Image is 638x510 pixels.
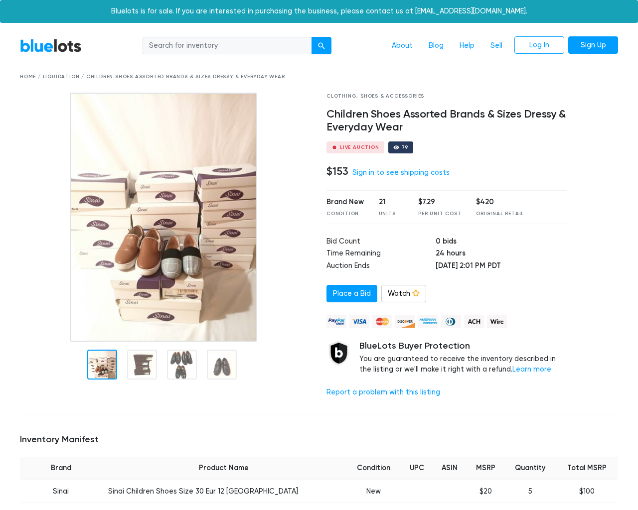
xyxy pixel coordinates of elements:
td: Sinai [20,480,102,503]
td: [DATE] 2:01 PM PDT [436,260,567,273]
th: Product Name [102,457,346,480]
td: Bid Count [326,236,436,249]
td: Time Remaining [326,248,436,260]
img: visa-79caf175f036a155110d1892330093d4c38f53c55c9ec9e2c3a54a56571784bb.png [349,315,369,328]
div: Units [379,210,404,218]
a: Watch [381,285,426,303]
div: Condition [326,210,364,218]
div: Home / Liquidation / Children Shoes Assorted Brands & Sizes Dressy & Everyday Wear [20,73,618,81]
img: mastercard-42073d1d8d11d6635de4c079ffdb20a4f30a903dc55d1612383a1b395dd17f39.png [372,315,392,328]
th: MSRP [467,457,504,480]
div: Original Retail [476,210,524,218]
a: About [384,36,421,55]
div: Brand New [326,197,364,208]
img: 6b25747d-1fe9-4c8d-a8ef-a6d32405f110-1732636781.jpg [70,93,257,342]
td: 0 bids [436,236,567,249]
td: 5 [505,480,556,503]
a: Report a problem with this listing [326,388,440,396]
img: ach-b7992fed28a4f97f893c574229be66187b9afb3f1a8d16a4691d3d3140a8ab00.png [464,315,484,328]
td: New [346,480,401,503]
img: wire-908396882fe19aaaffefbd8e17b12f2f29708bd78693273c0e28e3a24408487f.png [487,315,507,328]
img: discover-82be18ecfda2d062aad2762c1ca80e2d36a4073d45c9e0ffae68cd515fbd3d32.png [395,315,415,328]
th: Total MSRP [556,457,618,480]
h4: Children Shoes Assorted Brands & Sizes Dressy & Everyday Wear [326,108,567,134]
a: Help [452,36,482,55]
div: You are guaranteed to receive the inventory described in the listing or we'll make it right with ... [359,341,567,375]
img: diners_club-c48f30131b33b1bb0e5d0e2dbd43a8bea4cb12cb2961413e2f4250e06c020426.png [441,315,461,328]
input: Search for inventory [143,37,312,55]
td: $20 [467,480,504,503]
td: $100 [556,480,618,503]
div: Live Auction [340,145,379,150]
a: Sell [482,36,510,55]
div: $7.29 [418,197,461,208]
a: Sign in to see shipping costs [352,168,450,177]
a: Place a Bid [326,285,377,303]
div: Per Unit Cost [418,210,461,218]
a: Learn more [512,365,551,374]
td: Auction Ends [326,260,436,273]
h5: Inventory Manifest [20,434,618,445]
a: Sign Up [568,36,618,54]
img: paypal_credit-80455e56f6e1299e8d57f40c0dcee7b8cd4ae79b9eccbfc37e2480457ba36de9.png [326,315,346,328]
div: $420 [476,197,524,208]
th: Brand [20,457,102,480]
div: Clothing, Shoes & Accessories [326,93,567,100]
th: Condition [346,457,401,480]
th: ASIN [433,457,467,480]
div: 21 [379,197,404,208]
td: Sinai Children Shoes Size 30 Eur 12 [GEOGRAPHIC_DATA] [102,480,346,503]
div: 79 [402,145,409,150]
th: UPC [401,457,433,480]
a: Log In [514,36,564,54]
img: american_express-ae2a9f97a040b4b41f6397f7637041a5861d5f99d0716c09922aba4e24c8547d.png [418,315,438,328]
h5: BlueLots Buyer Protection [359,341,567,352]
th: Quantity [505,457,556,480]
td: 24 hours [436,248,567,260]
img: buyer_protection_shield-3b65640a83011c7d3ede35a8e5a80bfdfaa6a97447f0071c1475b91a4b0b3d01.png [326,341,351,366]
a: Blog [421,36,452,55]
a: BlueLots [20,38,82,53]
h4: $153 [326,165,348,178]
